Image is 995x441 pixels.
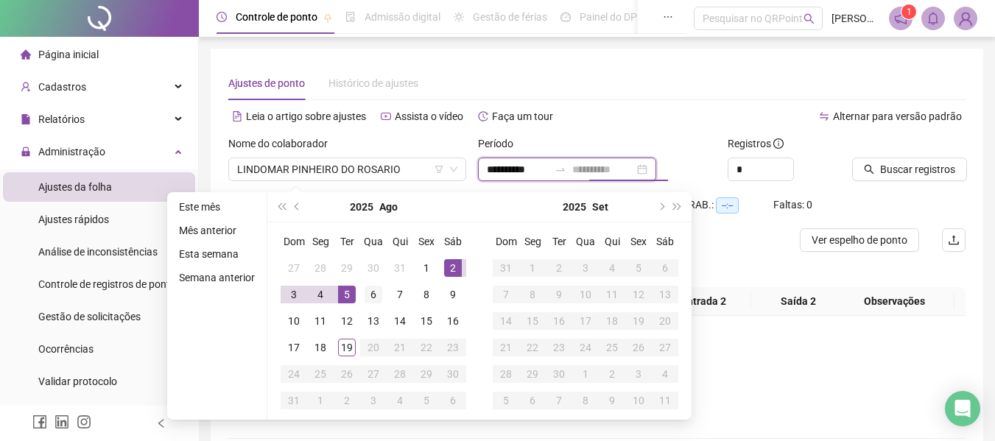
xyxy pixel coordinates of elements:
[312,286,329,303] div: 4
[289,192,306,222] button: prev-year
[173,222,261,239] li: Mês anterior
[232,111,242,121] span: file-text
[307,228,334,255] th: Seg
[360,308,387,334] td: 2025-08-13
[387,361,413,387] td: 2025-08-28
[550,312,568,330] div: 16
[497,392,515,409] div: 5
[285,392,303,409] div: 31
[237,158,457,180] span: LINDOMAR PINHEIRO DO ROSARIO
[38,375,117,387] span: Validar protocolo
[444,312,462,330] div: 16
[630,312,647,330] div: 19
[444,365,462,383] div: 30
[555,163,566,175] span: swap-right
[927,12,940,25] span: bell
[281,228,307,255] th: Dom
[246,110,366,122] span: Leia o artigo sobre ajustes
[334,334,360,361] td: 2025-08-19
[478,135,523,152] label: Período
[599,281,625,308] td: 2025-09-11
[630,259,647,277] div: 5
[572,228,599,255] th: Qua
[907,7,912,17] span: 1
[38,311,141,322] span: Gestão de solicitações
[524,365,541,383] div: 29
[360,361,387,387] td: 2025-08-27
[360,228,387,255] th: Qua
[592,192,608,222] button: month panel
[413,308,440,334] td: 2025-08-15
[625,308,652,334] td: 2025-09-19
[577,365,594,383] div: 1
[418,312,435,330] div: 15
[440,387,466,414] td: 2025-09-06
[524,259,541,277] div: 1
[338,365,356,383] div: 26
[217,12,227,22] span: clock-circle
[307,334,334,361] td: 2025-08-18
[312,312,329,330] div: 11
[625,228,652,255] th: Sex
[381,111,391,121] span: youtube
[656,392,674,409] div: 11
[524,339,541,356] div: 22
[387,281,413,308] td: 2025-08-07
[323,13,332,22] span: pushpin
[563,192,586,222] button: year panel
[497,286,515,303] div: 7
[285,312,303,330] div: 10
[379,192,398,222] button: month panel
[840,293,949,309] span: Observações
[55,414,69,429] span: linkedin
[625,255,652,281] td: 2025-09-05
[312,259,329,277] div: 28
[577,286,594,303] div: 10
[38,146,105,158] span: Administração
[338,392,356,409] div: 2
[519,255,546,281] td: 2025-09-01
[519,281,546,308] td: 2025-09-08
[173,245,261,263] li: Esta semana
[365,339,382,356] div: 20
[572,255,599,281] td: 2025-09-03
[603,259,621,277] div: 4
[599,255,625,281] td: 2025-09-04
[804,13,815,24] span: search
[493,361,519,387] td: 2025-09-28
[894,12,907,25] span: notification
[497,365,515,383] div: 28
[497,259,515,277] div: 31
[38,246,158,258] span: Análise de inconsistências
[524,392,541,409] div: 6
[656,365,674,383] div: 4
[599,387,625,414] td: 2025-10-09
[418,286,435,303] div: 8
[38,113,85,125] span: Relatórios
[418,339,435,356] div: 22
[312,365,329,383] div: 25
[307,308,334,334] td: 2025-08-11
[519,387,546,414] td: 2025-10-06
[945,391,980,426] div: Open Intercom Messenger
[656,312,674,330] div: 20
[285,259,303,277] div: 27
[519,334,546,361] td: 2025-09-22
[365,365,382,383] div: 27
[440,255,466,281] td: 2025-08-02
[281,281,307,308] td: 2025-08-03
[652,334,678,361] td: 2025-09-27
[473,11,547,23] span: Gestão de férias
[173,269,261,286] li: Semana anterior
[550,259,568,277] div: 2
[440,228,466,255] th: Sáb
[546,334,572,361] td: 2025-09-23
[38,214,109,225] span: Ajustes rápidos
[493,387,519,414] td: 2025-10-05
[852,158,967,181] button: Buscar registros
[435,165,443,174] span: filter
[546,255,572,281] td: 2025-09-02
[572,387,599,414] td: 2025-10-08
[387,308,413,334] td: 2025-08-14
[38,181,112,193] span: Ajustes da folha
